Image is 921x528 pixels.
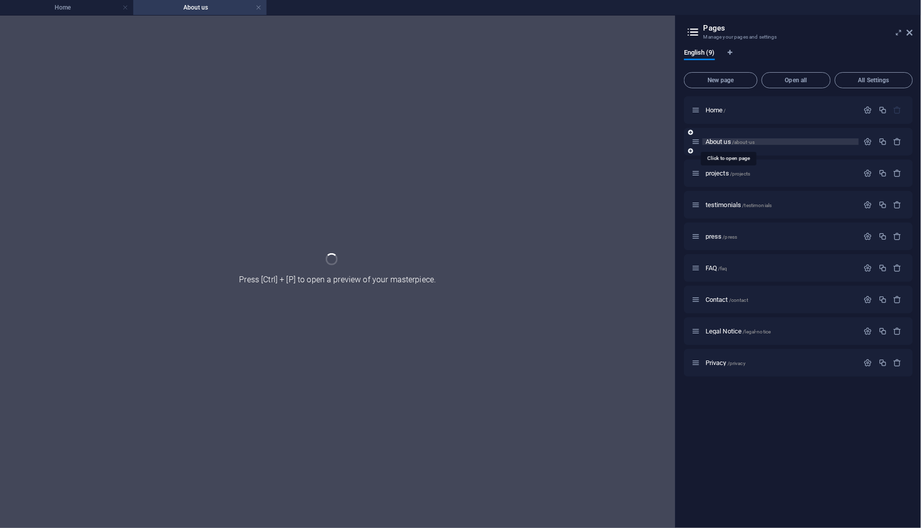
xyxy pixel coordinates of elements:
div: projects/projects [703,170,859,177]
div: The startpage cannot be deleted [893,106,902,114]
div: Legal Notice/legal-notice [703,328,859,334]
span: Click to open page [706,201,772,209]
span: New page [688,77,753,83]
div: Settings [864,327,872,335]
div: press/press [703,233,859,240]
div: Settings [864,232,872,241]
div: Remove [893,295,902,304]
div: Remove [893,169,902,178]
div: Duplicate [878,327,887,335]
h3: Manage your pages and settings [704,33,893,42]
div: Duplicate [878,264,887,272]
div: Duplicate [878,106,887,114]
span: Click to open page [706,296,748,303]
div: testimonials/testimonials [703,202,859,208]
span: Click to open page [706,264,728,272]
div: Settings [864,169,872,178]
div: Language Tabs [684,49,913,68]
div: Remove [893,264,902,272]
span: English (9) [684,47,715,61]
span: /projects [730,171,750,177]
div: Remove [893,137,902,146]
div: Remove [893,201,902,209]
div: FAQ/faq [703,265,859,271]
span: All Settings [839,77,908,83]
span: /privacy [728,361,746,366]
span: Click to open page [706,106,726,114]
span: About us [706,138,755,145]
h4: About us [133,2,267,13]
div: Settings [864,106,872,114]
div: Duplicate [878,295,887,304]
div: Settings [864,137,872,146]
div: Remove [893,327,902,335]
div: Remove [893,359,902,367]
span: Click to open page [706,359,746,367]
span: /about-us [732,139,755,145]
span: /testimonials [743,203,772,208]
div: About us/about-us [703,138,859,145]
span: /faq [719,266,728,271]
div: Duplicate [878,201,887,209]
button: All Settings [835,72,913,88]
button: New page [684,72,758,88]
span: Click to open page [706,233,738,240]
div: Remove [893,232,902,241]
div: Settings [864,201,872,209]
span: Open all [766,77,826,83]
div: Home/ [703,107,859,113]
div: Duplicate [878,359,887,367]
span: /legal-notice [743,329,771,334]
div: Settings [864,295,872,304]
button: Open all [762,72,831,88]
div: Duplicate [878,169,887,178]
span: Click to open page [706,327,771,335]
h2: Pages [704,24,913,33]
div: Settings [864,264,872,272]
span: / [724,108,726,113]
div: Duplicate [878,232,887,241]
div: Duplicate [878,137,887,146]
div: Settings [864,359,872,367]
span: Click to open page [706,169,750,177]
div: Privacy/privacy [703,360,859,366]
span: /contact [729,297,748,303]
div: Contact/contact [703,296,859,303]
span: /press [723,234,738,240]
